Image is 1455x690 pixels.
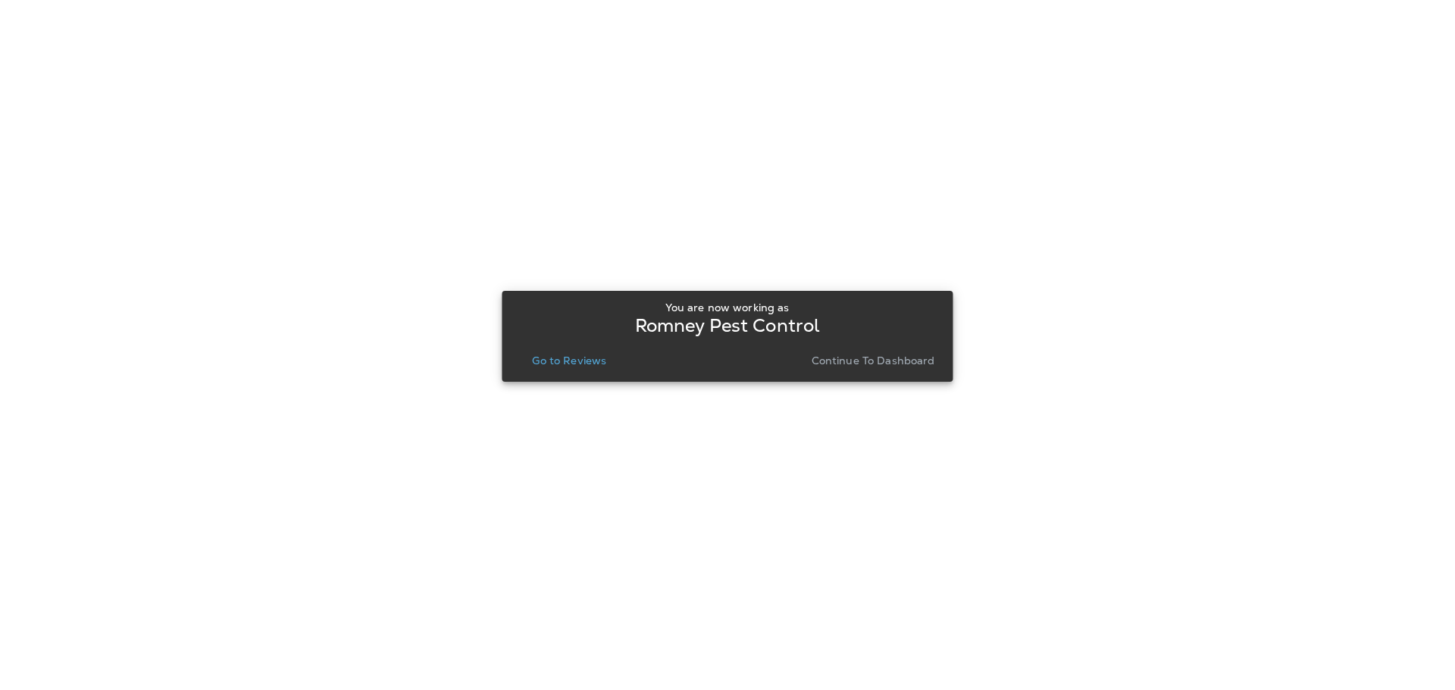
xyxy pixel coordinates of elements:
p: Go to Reviews [532,354,606,367]
button: Go to Reviews [526,350,612,371]
button: Continue to Dashboard [806,350,941,371]
p: Continue to Dashboard [812,354,935,367]
p: Romney Pest Control [635,320,821,332]
p: You are now working as [665,301,789,314]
